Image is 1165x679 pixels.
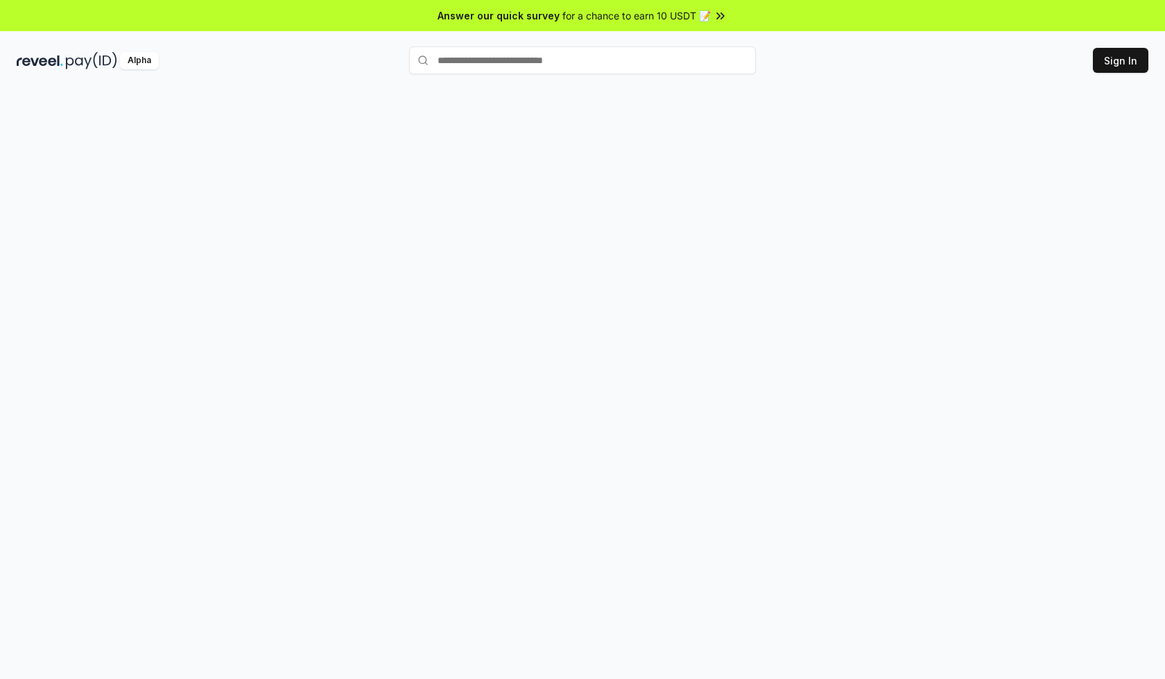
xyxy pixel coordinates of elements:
[562,8,711,23] span: for a chance to earn 10 USDT 📝
[120,52,159,69] div: Alpha
[438,8,560,23] span: Answer our quick survey
[17,52,63,69] img: reveel_dark
[66,52,117,69] img: pay_id
[1093,48,1148,73] button: Sign In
